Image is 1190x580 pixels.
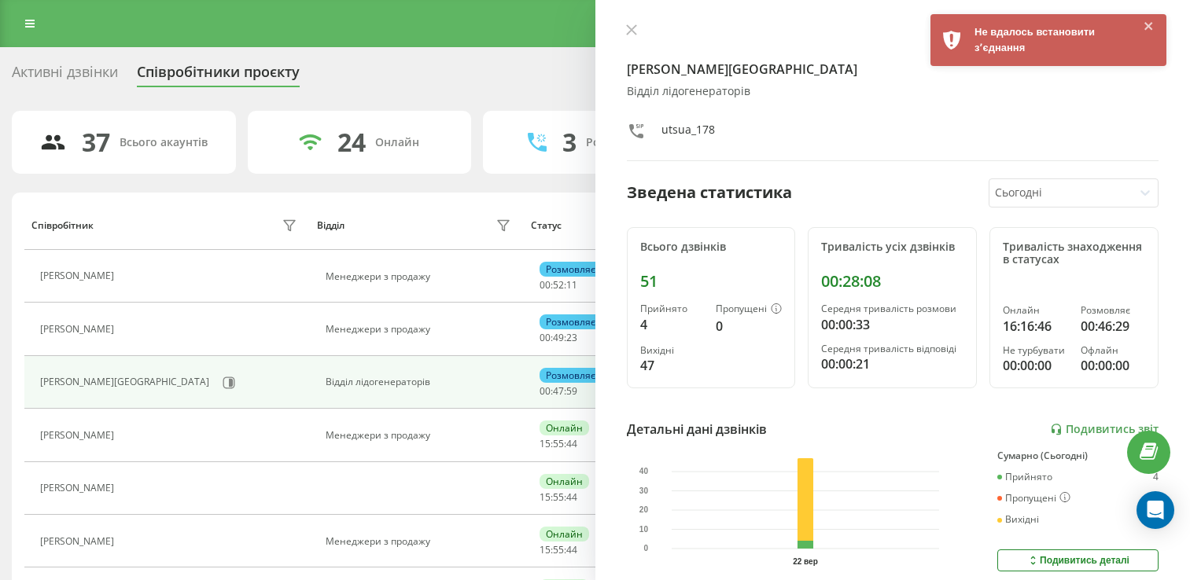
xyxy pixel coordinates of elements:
[643,544,648,552] text: 0
[540,386,577,397] div: : :
[716,317,782,336] div: 0
[540,420,589,435] div: Онлайн
[639,467,648,475] text: 40
[1003,240,1145,267] div: Тривалість знаходження в статусах
[821,272,963,291] div: 00:28:08
[326,376,515,387] div: Відділ лідогенераторів
[553,490,564,504] span: 55
[540,331,551,344] span: 00
[1026,554,1129,567] div: Подивитись деталі
[1081,356,1145,375] div: 00:00:00
[1003,356,1067,375] div: 00:00:00
[1137,491,1174,529] div: Open Intercom Messenger
[531,220,562,231] div: Статус
[640,315,704,334] div: 4
[40,483,118,494] div: [PERSON_NAME]
[12,64,118,88] div: Активні дзвінки
[562,127,577,157] div: 3
[540,384,551,398] span: 00
[137,64,300,88] div: Співробітники проєкту
[540,262,602,277] div: Розмовляє
[821,303,963,314] div: Середня тривалість розмови
[375,136,419,149] div: Онлайн
[821,354,963,373] div: 00:00:21
[970,20,1144,61] div: Не вдалось встановити зʼєднання
[40,270,118,281] div: [PERSON_NAME]
[566,437,577,450] span: 44
[326,536,515,547] div: Менеджери з продажу
[997,472,1052,483] div: Прийнято
[1153,472,1159,483] div: 4
[1144,20,1155,35] button: close
[540,439,577,450] div: : :
[793,557,818,566] text: 22 вер
[540,278,551,292] span: 00
[821,315,963,334] div: 00:00:33
[40,324,118,335] div: [PERSON_NAME]
[821,240,963,254] div: Тривалість усіх дзвінків
[540,280,577,291] div: : :
[553,437,564,450] span: 55
[1050,423,1159,436] a: Подивитись звіт
[540,490,551,504] span: 15
[566,331,577,344] span: 23
[540,437,551,450] span: 15
[566,384,577,398] span: 59
[317,220,344,231] div: Відділ
[553,278,564,292] span: 52
[640,356,704,375] div: 47
[640,303,704,314] div: Прийнято
[540,368,602,383] div: Розмовляє
[639,486,648,495] text: 30
[553,331,564,344] span: 49
[640,345,704,356] div: Вихідні
[40,430,118,441] div: [PERSON_NAME]
[553,543,564,556] span: 55
[821,343,963,354] div: Середня тривалість відповіді
[326,271,515,282] div: Менеджери з продажу
[540,527,589,541] div: Онлайн
[627,60,1159,79] h4: [PERSON_NAME][GEOGRAPHIC_DATA]
[627,420,767,439] div: Детальні дані дзвінків
[639,505,648,514] text: 20
[82,127,110,157] div: 37
[31,220,94,231] div: Співробітник
[1003,305,1067,316] div: Онлайн
[1003,345,1067,356] div: Не турбувати
[326,324,515,335] div: Менеджери з продажу
[553,384,564,398] span: 47
[1081,305,1145,316] div: Розмовляє
[627,85,1159,98] div: Відділ лідогенераторів
[566,543,577,556] span: 44
[627,181,792,204] div: Зведена статистика
[661,122,715,145] div: utsua_178
[1003,317,1067,336] div: 16:16:46
[639,525,648,534] text: 10
[120,136,208,149] div: Всього акаунтів
[997,514,1039,525] div: Вихідні
[40,376,213,387] div: [PERSON_NAME][GEOGRAPHIC_DATA]
[540,474,589,489] div: Онлайн
[540,332,577,343] div: : :
[997,492,1070,505] div: Пропущені
[540,492,577,503] div: : :
[540,545,577,556] div: : :
[640,272,783,291] div: 51
[640,240,783,254] div: Всього дзвінків
[566,278,577,292] span: 11
[40,536,118,547] div: [PERSON_NAME]
[997,549,1159,571] button: Подивитись деталі
[716,303,782,316] div: Пропущені
[540,543,551,556] span: 15
[326,430,515,441] div: Менеджери з продажу
[997,450,1159,461] div: Сумарно (Сьогодні)
[337,127,366,157] div: 24
[586,136,662,149] div: Розмовляють
[1081,345,1145,356] div: Офлайн
[566,490,577,504] span: 44
[540,314,602,329] div: Розмовляє
[1081,317,1145,336] div: 00:46:29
